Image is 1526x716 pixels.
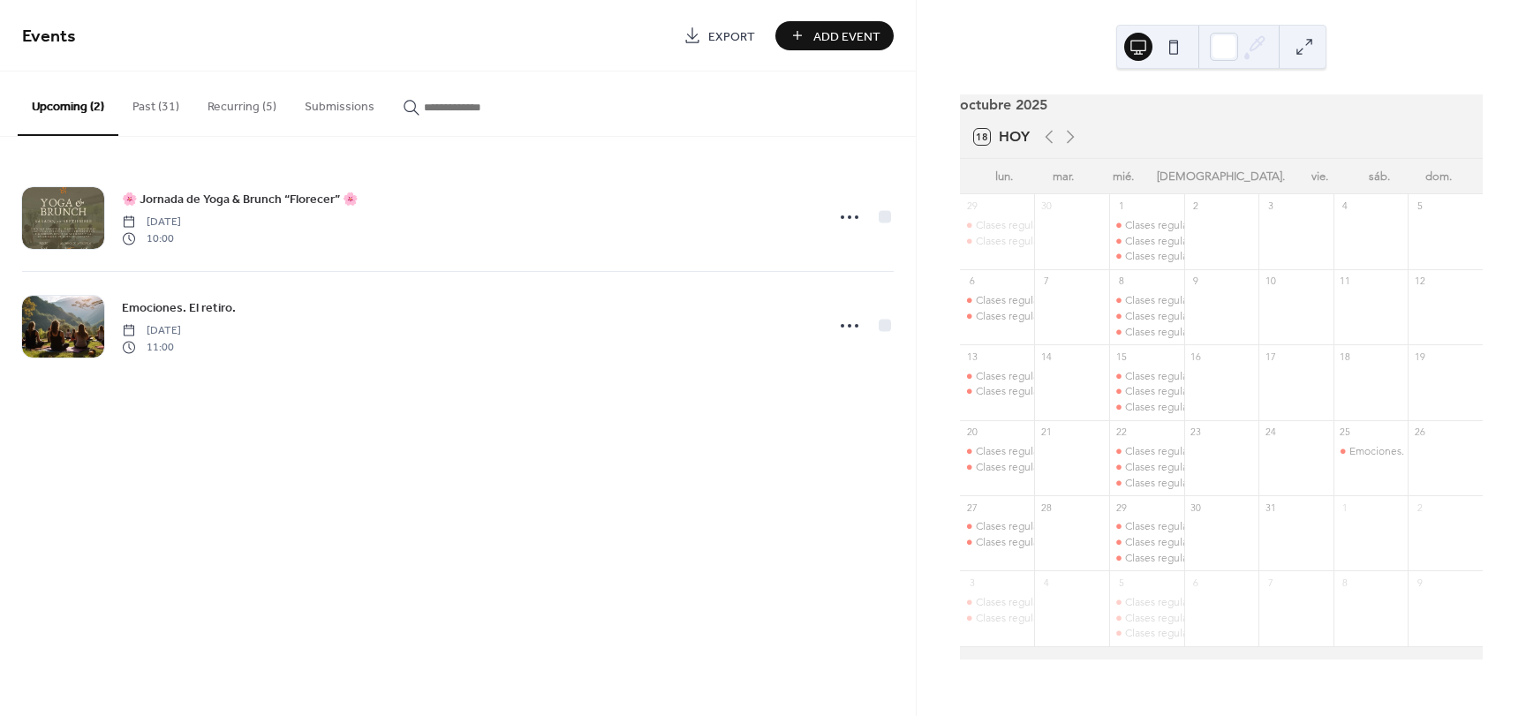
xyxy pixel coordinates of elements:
[960,460,1035,475] div: Clases regulares yoga con Eva Veré
[976,293,1184,308] div: Clases regulares yoga con [PERSON_NAME]
[1125,595,1333,610] div: Clases regulares yoga con [PERSON_NAME]
[1333,444,1409,459] div: Emociones. El retiro.
[1413,200,1426,213] div: 5
[1125,551,1333,566] div: Clases regulares yoga con [PERSON_NAME]
[976,595,1184,610] div: Clases regulares yoga con [PERSON_NAME]
[1093,159,1153,194] div: mié.
[965,576,978,589] div: 3
[193,72,291,134] button: Recurring (5)
[1125,535,1333,550] div: Clases regulares yoga con [PERSON_NAME]
[965,200,978,213] div: 29
[1114,350,1128,363] div: 15
[1109,384,1184,399] div: Clases regulares yoga con Eva Veré
[1114,576,1128,589] div: 5
[976,309,1184,324] div: Clases regulares yoga con [PERSON_NAME]
[1413,576,1426,589] div: 9
[976,519,1184,534] div: Clases regulares yoga con [PERSON_NAME]
[1190,275,1203,288] div: 9
[1190,576,1203,589] div: 6
[1125,400,1333,415] div: Clases regulares yoga con [PERSON_NAME]
[1109,325,1184,340] div: Clases regulares yoga con Eva Veré
[1109,234,1184,249] div: Clases regulares yoga con Eva Veré
[960,218,1035,233] div: Clases regulares yoga con Eva Veré
[1413,275,1426,288] div: 12
[1264,501,1277,514] div: 31
[960,611,1035,626] div: Clases regulares yoga con Eva Veré
[1349,444,1447,459] div: Emociones. El retiro.
[960,519,1035,534] div: Clases regulares yoga con Eva Veré
[1109,400,1184,415] div: Clases regulares yoga con Eva Veré
[122,323,181,339] span: [DATE]
[1125,384,1333,399] div: Clases regulares yoga con [PERSON_NAME]
[1125,293,1333,308] div: Clases regulares yoga con [PERSON_NAME]
[965,350,978,363] div: 13
[1039,350,1053,363] div: 14
[775,21,894,50] button: Add Event
[1339,200,1352,213] div: 4
[965,501,978,514] div: 27
[976,460,1184,475] div: Clases regulares yoga con [PERSON_NAME]
[1114,200,1128,213] div: 1
[1109,460,1184,475] div: Clases regulares yoga con Eva Veré
[1039,501,1053,514] div: 28
[960,369,1035,384] div: Clases regulares yoga con Eva Veré
[1289,159,1349,194] div: vie.
[1109,476,1184,491] div: Clases regulares yoga con Eva Veré
[1125,519,1333,534] div: Clases regulares yoga con [PERSON_NAME]
[960,595,1035,610] div: Clases regulares yoga con Eva Veré
[122,339,181,355] span: 11:00
[1264,576,1277,589] div: 7
[1190,350,1203,363] div: 16
[976,369,1184,384] div: Clases regulares yoga con [PERSON_NAME]
[1264,350,1277,363] div: 17
[1190,426,1203,439] div: 23
[1109,249,1184,264] div: Clases regulares yoga con Eva Veré
[1125,611,1333,626] div: Clases regulares yoga con [PERSON_NAME]
[1413,426,1426,439] div: 26
[1339,275,1352,288] div: 11
[1109,293,1184,308] div: Clases regulares yoga con Eva Veré
[1125,460,1333,475] div: Clases regulares yoga con [PERSON_NAME]
[1339,350,1352,363] div: 18
[122,298,236,318] a: Emociones. El retiro.
[1125,626,1333,641] div: Clases regulares yoga con [PERSON_NAME]
[960,444,1035,459] div: Clases regulares yoga con Eva Veré
[965,426,978,439] div: 20
[1349,159,1409,194] div: sáb.
[118,72,193,134] button: Past (31)
[708,27,755,46] span: Export
[968,124,1036,149] button: 18Hoy
[1125,309,1333,324] div: Clases regulares yoga con [PERSON_NAME]
[1339,501,1352,514] div: 1
[976,535,1184,550] div: Clases regulares yoga con [PERSON_NAME]
[122,230,181,246] span: 10:00
[1264,426,1277,439] div: 24
[1109,595,1184,610] div: Clases regulares yoga con Eva Veré
[1125,234,1333,249] div: Clases regulares yoga con [PERSON_NAME]
[960,384,1035,399] div: Clases regulares yoga con Eva Veré
[976,218,1184,233] div: Clases regulares yoga con [PERSON_NAME]
[1125,369,1333,384] div: Clases regulares yoga con [PERSON_NAME]
[1109,218,1184,233] div: Clases regulares yoga con Eva Veré
[1114,501,1128,514] div: 29
[1114,426,1128,439] div: 22
[1339,576,1352,589] div: 8
[813,27,880,46] span: Add Event
[960,535,1035,550] div: Clases regulares yoga con Eva Veré
[1109,309,1184,324] div: Clases regulares yoga con Eva Veré
[670,21,768,50] a: Export
[960,234,1035,249] div: Clases regulares yoga con Eva Veré
[1114,275,1128,288] div: 8
[1264,275,1277,288] div: 10
[122,191,358,209] span: 🌸 Jornada de Yoga & Brunch “Florecer” 🌸
[960,94,1483,116] div: octubre 2025
[1190,200,1203,213] div: 2
[1125,325,1333,340] div: Clases regulares yoga con [PERSON_NAME]
[960,293,1035,308] div: Clases regulares yoga con Eva Veré
[1339,426,1352,439] div: 25
[1413,501,1426,514] div: 2
[18,72,118,136] button: Upcoming (2)
[1039,426,1053,439] div: 21
[1109,626,1184,641] div: Clases regulares yoga con Eva Veré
